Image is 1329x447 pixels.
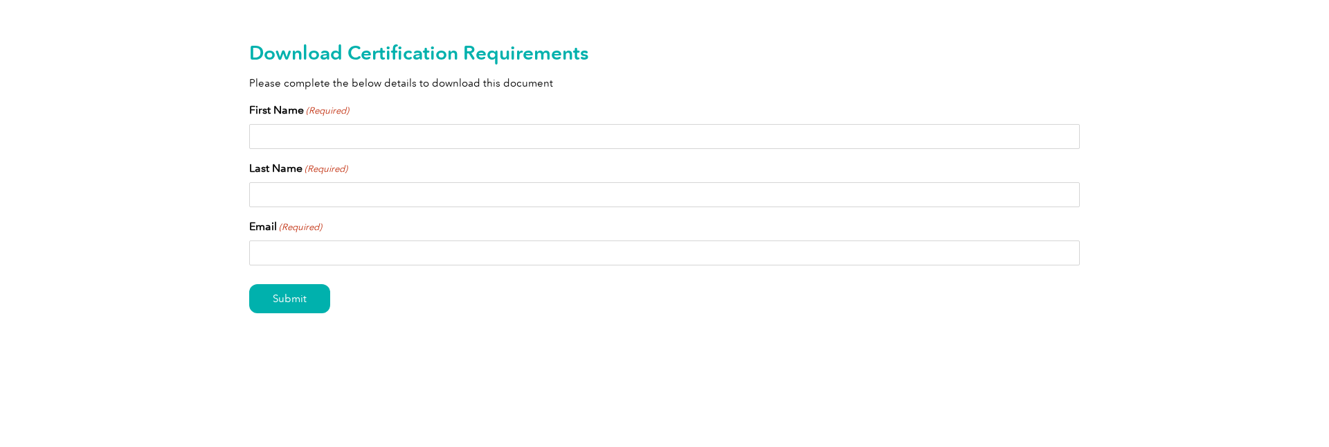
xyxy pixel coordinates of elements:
[249,42,1080,64] h2: Download Certification Requirements
[278,220,323,234] span: (Required)
[249,76,1080,91] p: Please complete the below details to download this document
[249,218,322,235] label: Email
[249,102,349,119] label: First Name
[249,160,347,177] label: Last Name
[304,162,348,176] span: (Required)
[249,284,330,313] input: Submit
[305,104,350,118] span: (Required)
